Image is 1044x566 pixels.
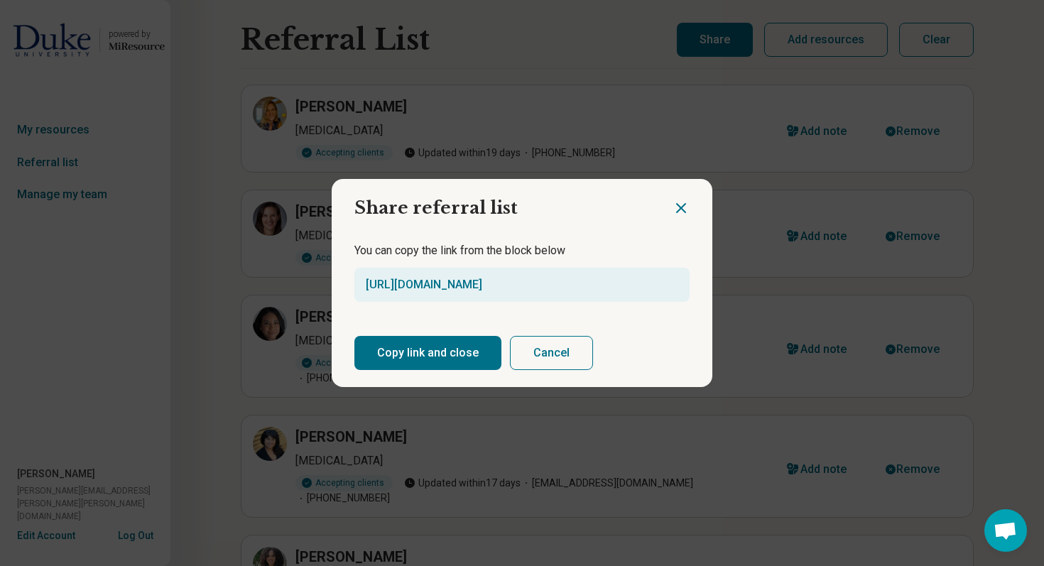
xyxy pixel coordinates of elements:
[332,179,673,226] h2: Share referral list
[354,242,690,259] p: You can copy the link from the block below
[366,278,482,291] a: [URL][DOMAIN_NAME]
[673,200,690,217] button: Close dialog
[510,336,593,370] button: Cancel
[354,336,501,370] button: Copy link and close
